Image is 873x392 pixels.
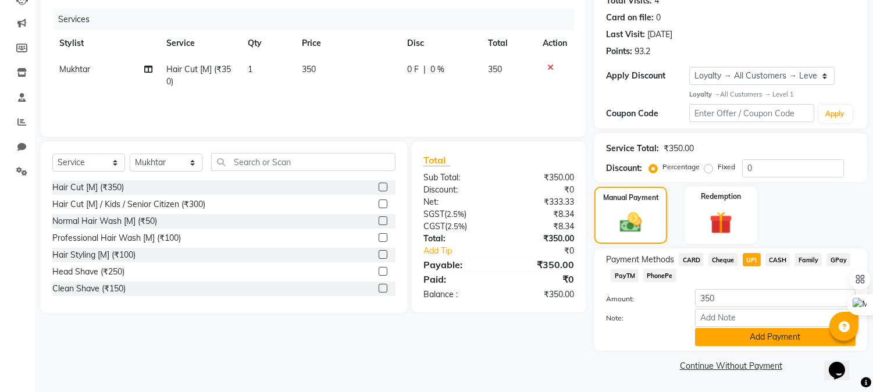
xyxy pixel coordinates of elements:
[611,269,639,282] span: PayTM
[635,45,650,58] div: 93.2
[695,309,856,327] input: Add Note
[765,253,790,266] span: CASH
[499,233,583,245] div: ₹350.00
[689,90,856,99] div: All Customers → Level 1
[664,142,694,155] div: ₹350.00
[701,191,741,202] label: Redemption
[603,193,659,203] label: Manual Payment
[52,181,124,194] div: Hair Cut [M] (₹350)
[826,253,850,266] span: GPay
[415,184,499,196] div: Discount:
[447,209,464,219] span: 2.5%
[597,313,686,323] label: Note:
[415,245,513,257] a: Add Tip
[703,209,739,237] img: _gift.svg
[248,64,252,74] span: 1
[52,198,205,211] div: Hair Cut [M] / Kids / Senior Citizen (₹300)
[689,104,814,122] input: Enter Offer / Coupon Code
[211,153,395,171] input: Search or Scan
[415,288,499,301] div: Balance :
[415,220,499,233] div: ( )
[5,5,170,15] div: Outline
[662,162,700,172] label: Percentage
[499,208,583,220] div: ₹8.34
[54,9,583,30] div: Services
[597,294,686,304] label: Amount:
[606,12,654,24] div: Card on file:
[423,209,444,219] span: SGST
[52,215,157,227] div: Normal Hair Wash [M] (₹50)
[718,162,735,172] label: Fixed
[743,253,761,266] span: UPI
[499,172,583,184] div: ₹350.00
[513,245,583,257] div: ₹0
[415,172,499,184] div: Sub Total:
[499,196,583,208] div: ₹333.33
[423,221,445,231] span: CGST
[606,254,674,266] span: Payment Methods
[59,64,90,74] span: Mukhtar
[606,142,659,155] div: Service Total:
[415,208,499,220] div: ( )
[159,30,241,56] th: Service
[241,30,295,56] th: Qty
[536,30,574,56] th: Action
[824,345,861,380] iframe: chat widget
[613,210,648,235] img: _cash.svg
[689,90,720,98] strong: Loyalty →
[656,12,661,24] div: 0
[423,154,450,166] span: Total
[481,30,536,56] th: Total
[52,30,159,56] th: Stylist
[647,28,672,41] div: [DATE]
[643,269,676,282] span: PhonePe
[415,233,499,245] div: Total:
[695,328,856,346] button: Add Payment
[430,63,444,76] span: 0 %
[166,64,231,87] span: Hair Cut [M] (₹350)
[295,30,400,56] th: Price
[447,222,465,231] span: 2.5%
[695,289,856,307] input: Amount
[415,258,499,272] div: Payable:
[488,64,502,74] span: 350
[302,64,316,74] span: 350
[679,253,704,266] span: CARD
[499,220,583,233] div: ₹8.34
[794,253,822,266] span: Family
[52,249,136,261] div: Hair Styling [M] (₹100)
[5,70,40,80] label: Font Size
[407,63,419,76] span: 0 F
[499,272,583,286] div: ₹0
[17,15,63,25] a: Back to Top
[499,258,583,272] div: ₹350.00
[606,70,689,82] div: Apply Discount
[52,232,181,244] div: Professional Hair Wash [M] (₹100)
[606,162,642,174] div: Discount:
[400,30,481,56] th: Disc
[423,63,426,76] span: |
[499,288,583,301] div: ₹350.00
[5,37,170,49] h3: Style
[819,105,852,123] button: Apply
[708,253,738,266] span: Cheque
[14,81,33,91] span: 16 px
[52,283,126,295] div: Clean Shave (₹150)
[597,360,865,372] a: Continue Without Payment
[606,28,645,41] div: Last Visit:
[415,272,499,286] div: Paid:
[415,196,499,208] div: Net:
[499,184,583,196] div: ₹0
[606,45,632,58] div: Points:
[606,108,689,120] div: Coupon Code
[52,266,124,278] div: Head Shave (₹250)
